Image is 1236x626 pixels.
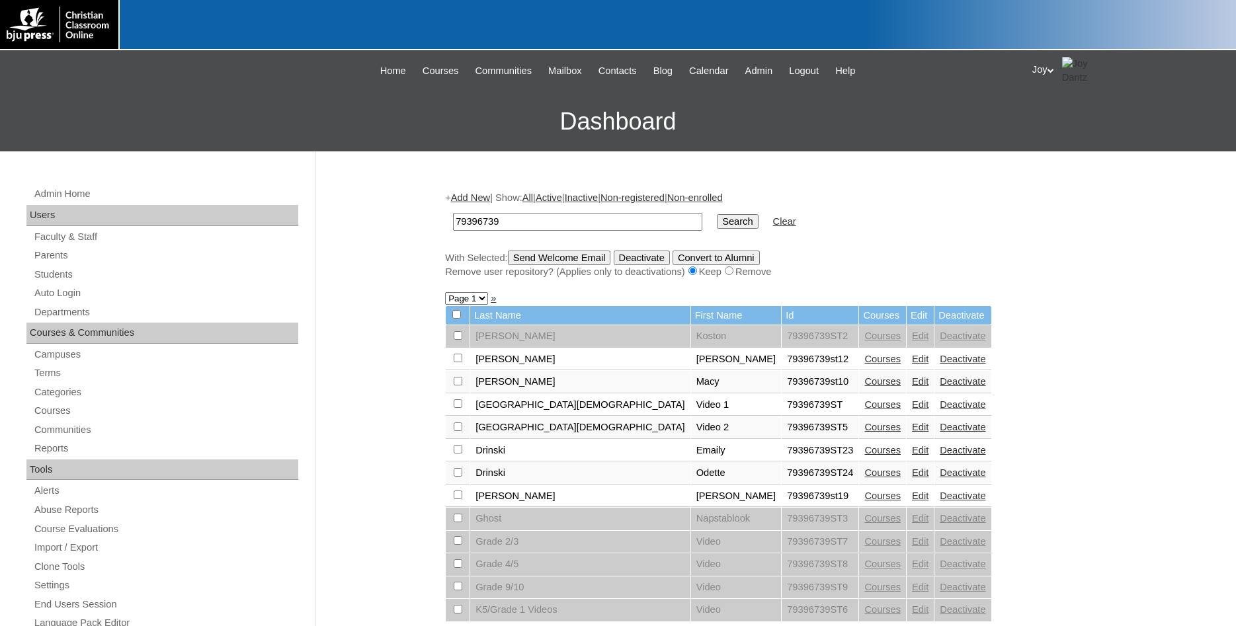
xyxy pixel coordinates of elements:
[33,365,298,381] a: Terms
[33,502,298,518] a: Abuse Reports
[33,577,298,594] a: Settings
[445,251,1100,279] div: With Selected:
[859,306,906,325] td: Courses
[940,376,985,387] a: Deactivate
[691,576,782,599] td: Video
[1032,57,1223,84] div: Joy
[451,192,490,203] a: Add New
[33,285,298,301] a: Auto Login
[782,416,858,439] td: 79396739ST5
[470,394,690,416] td: [GEOGRAPHIC_DATA][DEMOGRAPHIC_DATA]
[782,306,858,325] td: Id
[33,266,298,283] a: Students
[739,63,780,79] a: Admin
[691,325,782,348] td: Koston
[940,513,985,524] a: Deactivate
[691,306,782,325] td: First Name
[691,553,782,576] td: Video
[33,559,298,575] a: Clone Tools
[940,490,985,501] a: Deactivate
[470,306,690,325] td: Last Name
[864,331,901,341] a: Courses
[912,536,928,547] a: Edit
[691,485,782,508] td: [PERSON_NAME]
[33,440,298,457] a: Reports
[689,63,728,79] span: Calendar
[33,403,298,419] a: Courses
[470,599,690,621] td: K5/Grade 1 Videos
[653,63,673,79] span: Blog
[782,485,858,508] td: 79396739st19
[835,63,855,79] span: Help
[33,422,298,438] a: Communities
[782,531,858,553] td: 79396739ST7
[691,508,782,530] td: Napstablook
[782,325,858,348] td: 79396739ST2
[536,192,562,203] a: Active
[592,63,643,79] a: Contacts
[416,63,466,79] a: Courses
[864,604,901,615] a: Courses
[380,63,406,79] span: Home
[453,213,702,231] input: Search
[864,490,901,501] a: Courses
[782,348,858,371] td: 79396739st12
[864,445,901,455] a: Courses
[522,192,533,203] a: All
[445,191,1100,278] div: + | Show: | | | |
[940,445,985,455] a: Deactivate
[565,192,598,203] a: Inactive
[864,399,901,410] a: Courses
[864,536,901,547] a: Courses
[475,63,532,79] span: Communities
[782,599,858,621] td: 79396739ST6
[940,331,985,341] a: Deactivate
[940,399,985,410] a: Deactivate
[374,63,413,79] a: Home
[33,247,298,264] a: Parents
[33,596,298,613] a: End Users Session
[789,63,819,79] span: Logout
[864,559,901,569] a: Courses
[7,92,1229,151] h3: Dashboard
[33,186,298,202] a: Admin Home
[912,376,928,387] a: Edit
[912,399,928,410] a: Edit
[470,371,690,393] td: [PERSON_NAME]
[782,576,858,599] td: 79396739ST9
[470,325,690,348] td: [PERSON_NAME]
[745,63,773,79] span: Admin
[508,251,611,265] input: Send Welcome Email
[940,582,985,592] a: Deactivate
[912,559,928,569] a: Edit
[691,394,782,416] td: Video 1
[667,192,723,203] a: Non-enrolled
[782,63,825,79] a: Logout
[782,508,858,530] td: 79396739ST3
[682,63,735,79] a: Calendar
[33,304,298,321] a: Departments
[864,582,901,592] a: Courses
[26,459,298,481] div: Tools
[782,371,858,393] td: 79396739st10
[542,63,589,79] a: Mailbox
[934,306,991,325] td: Deactivate
[470,348,690,371] td: [PERSON_NAME]
[912,331,928,341] a: Edit
[33,539,298,556] a: Import / Export
[691,462,782,485] td: Odette
[864,513,901,524] a: Courses
[614,251,670,265] input: Deactivate
[829,63,862,79] a: Help
[33,346,298,363] a: Campuses
[470,553,690,576] td: Grade 4/5
[940,354,985,364] a: Deactivate
[912,513,928,524] a: Edit
[864,376,901,387] a: Courses
[1062,57,1095,84] img: Joy Dantz
[33,483,298,499] a: Alerts
[940,467,985,478] a: Deactivate
[33,229,298,245] a: Faculty & Staff
[673,251,760,265] input: Convert to Alumni
[782,462,858,485] td: 79396739ST24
